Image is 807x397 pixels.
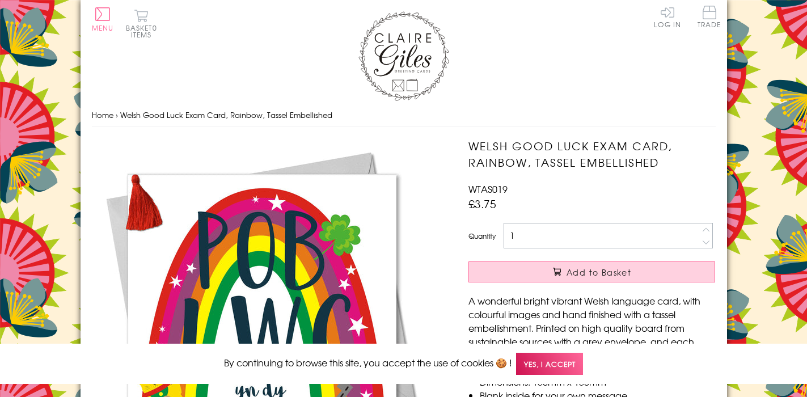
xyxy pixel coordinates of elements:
span: WTAS019 [468,182,508,196]
p: A wonderful bright vibrant Welsh language card, with colourful images and hand finished with a ta... [468,294,715,362]
button: Menu [92,7,114,31]
span: › [116,109,118,120]
label: Quantity [468,231,496,241]
span: Welsh Good Luck Exam Card, Rainbow, Tassel Embellished [120,109,332,120]
a: Log In [654,6,681,28]
button: Add to Basket [468,261,715,282]
button: Basket0 items [126,9,157,38]
h1: Welsh Good Luck Exam Card, Rainbow, Tassel Embellished [468,138,715,171]
span: 0 items [131,23,157,40]
img: Claire Giles Greetings Cards [358,11,449,101]
span: £3.75 [468,196,496,212]
span: Trade [698,6,721,28]
span: Menu [92,23,114,33]
a: Home [92,109,113,120]
span: Add to Basket [567,267,631,278]
nav: breadcrumbs [92,104,716,127]
span: Yes, I accept [516,353,583,375]
a: Trade [698,6,721,30]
